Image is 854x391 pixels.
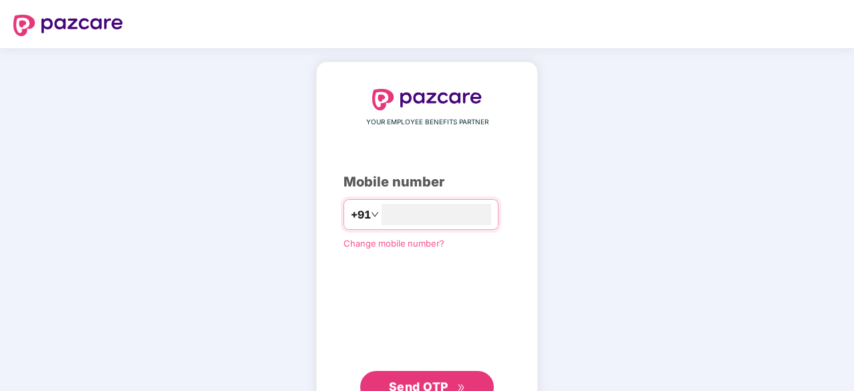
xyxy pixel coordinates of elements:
a: Change mobile number? [343,238,444,249]
span: down [371,211,379,219]
span: YOUR EMPLOYEE BENEFITS PARTNER [366,117,488,128]
div: Mobile number [343,172,511,192]
span: +91 [351,207,371,223]
img: logo [13,15,123,36]
img: logo [372,89,482,110]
